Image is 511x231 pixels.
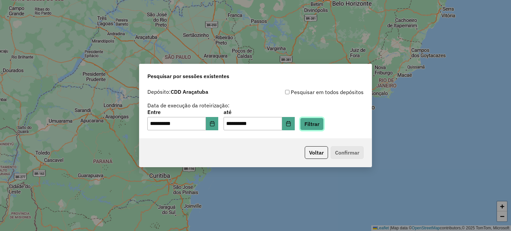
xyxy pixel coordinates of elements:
button: Filtrar [300,118,324,130]
label: Data de execução da roteirização: [147,101,230,109]
label: Entre [147,108,218,116]
span: Pesquisar por sessões existentes [147,72,229,80]
button: Voltar [305,146,328,159]
button: Choose Date [282,117,295,130]
label: até [224,108,294,116]
button: Choose Date [206,117,219,130]
label: Depósito: [147,88,208,96]
strong: CDD Araçatuba [171,88,208,95]
div: Pesquisar em todos depósitos [255,88,364,96]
